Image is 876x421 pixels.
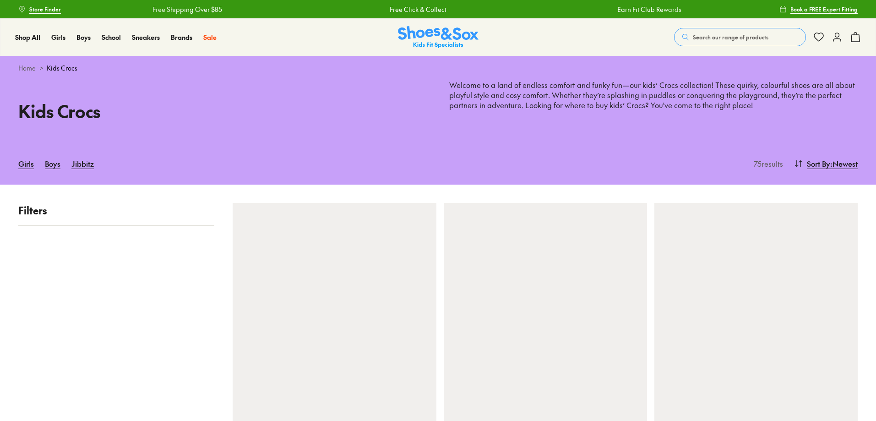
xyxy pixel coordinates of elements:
[71,153,94,174] a: Jibbitz
[750,158,783,169] p: 75 results
[203,33,217,42] a: Sale
[398,26,479,49] img: SNS_Logo_Responsive.svg
[390,5,446,14] a: Free Click & Collect
[152,5,222,14] a: Free Shipping Over $85
[18,153,34,174] a: Girls
[132,33,160,42] a: Sneakers
[693,33,768,41] span: Search our range of products
[15,33,40,42] a: Shop All
[76,33,91,42] a: Boys
[29,5,61,13] span: Store Finder
[102,33,121,42] a: School
[171,33,192,42] a: Brands
[18,63,858,73] div: >
[807,158,830,169] span: Sort By
[830,158,858,169] span: : Newest
[779,1,858,17] a: Book a FREE Expert Fitting
[47,63,77,73] span: Kids Crocs
[790,5,858,13] span: Book a FREE Expert Fitting
[18,203,214,218] p: Filters
[45,153,60,174] a: Boys
[617,5,681,14] a: Earn Fit Club Rewards
[794,153,858,174] button: Sort By:Newest
[18,98,427,124] h1: Kids Crocs
[398,26,479,49] a: Shoes & Sox
[51,33,65,42] a: Girls
[674,28,806,46] button: Search our range of products
[18,1,61,17] a: Store Finder
[449,80,858,120] p: Welcome to a land of endless comfort and funky fun—our kids’ Crocs collection! These quirky, colo...
[18,63,36,73] a: Home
